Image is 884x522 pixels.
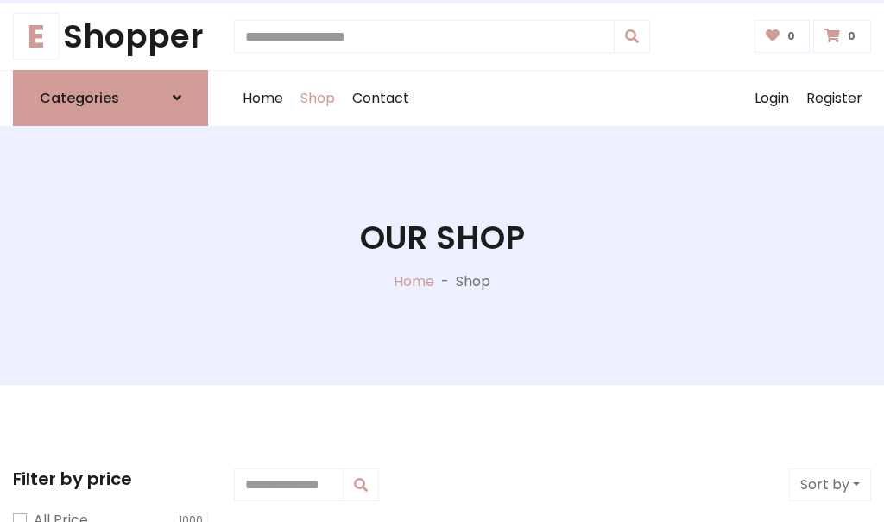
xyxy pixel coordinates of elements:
h6: Categories [40,90,119,106]
a: Contact [344,71,418,126]
span: 0 [783,29,799,44]
a: Register [798,71,871,126]
p: - [434,271,456,292]
h1: Our Shop [360,219,525,258]
a: 0 [813,20,871,53]
a: 0 [755,20,811,53]
a: Categories [13,70,208,126]
span: 0 [843,29,860,44]
a: Login [746,71,798,126]
h1: Shopper [13,17,208,56]
a: Shop [292,71,344,126]
h5: Filter by price [13,468,208,489]
span: E [13,13,60,60]
a: Home [234,71,292,126]
a: Home [394,271,434,291]
p: Shop [456,271,490,292]
a: EShopper [13,17,208,56]
button: Sort by [789,468,871,501]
